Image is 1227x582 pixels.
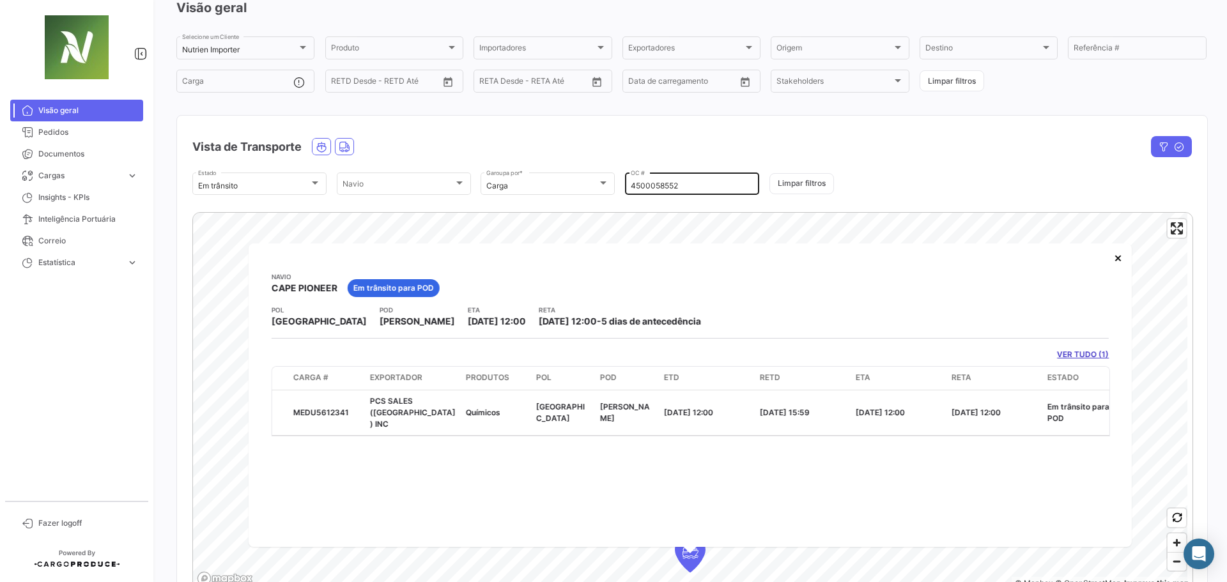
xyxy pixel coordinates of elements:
[952,372,971,383] span: RETA
[38,170,121,181] span: Cargas
[38,517,138,529] span: Fazer logoff
[600,372,617,383] span: POD
[198,181,238,190] mat-select-trigger: Em trânsito
[1168,552,1186,571] button: Zoom out
[600,402,650,423] span: [PERSON_NAME]
[587,72,606,91] button: Open calendar
[272,282,337,295] span: CAPE PIONEER
[293,372,328,383] span: Carga #
[370,396,456,429] span: PCS SALES ([GEOGRAPHIC_DATA]) INC
[595,367,659,390] datatable-header-cell: POD
[38,192,138,203] span: Insights - KPIs
[601,316,701,326] span: 5 dias de antecedência
[127,257,138,268] span: expand_more
[380,315,455,328] span: [PERSON_NAME]
[479,79,481,88] input: Desde
[38,235,138,247] span: Correio
[1184,539,1214,569] div: Abrir Intercom Messenger
[365,367,461,390] datatable-header-cell: Exportador
[293,407,360,418] div: MEDU5612341
[38,213,138,225] span: Inteligência Portuária
[10,100,143,121] a: Visão geral
[10,187,143,208] a: Insights - KPIs
[38,257,121,268] span: Estatística
[468,316,526,326] span: [DATE] 12:00
[182,45,240,54] mat-select-trigger: Nutrien Importer
[1168,219,1186,238] button: Enter fullscreen
[272,272,337,282] app-card-info-title: Navio
[664,408,713,417] span: [DATE] 12:00
[659,367,755,390] datatable-header-cell: ETD
[851,367,946,390] datatable-header-cell: ETA
[380,305,455,315] app-card-info-title: POD
[461,367,531,390] datatable-header-cell: Produtos
[353,282,434,294] span: Em trânsito para POD
[946,367,1042,390] datatable-header-cell: RETA
[45,15,109,79] img: 271cc1aa-31de-466a-a0eb-01e8d6f3049f.jpg
[531,367,595,390] datatable-header-cell: POL
[341,79,392,88] input: Até
[10,230,143,252] a: Correio
[331,45,446,54] span: Produto
[760,408,810,417] span: [DATE] 15:59
[336,139,353,155] button: Land
[272,305,367,315] app-card-info-title: POL
[313,139,330,155] button: Ocean
[490,79,541,88] input: Até
[776,79,891,88] span: Stakeholders
[127,170,138,181] span: expand_more
[1168,553,1186,571] span: Zoom out
[192,138,302,156] h4: Vista de Transporte
[736,72,755,91] button: Open calendar
[438,72,458,91] button: Open calendar
[755,367,851,390] datatable-header-cell: RETD
[1057,349,1109,360] a: VER TUDO (1)
[1047,372,1079,383] span: Estado
[479,45,594,54] span: Importadores
[1105,245,1131,270] button: Close popup
[466,372,509,383] span: Produtos
[10,143,143,165] a: Documentos
[628,45,743,54] span: Exportadores
[536,372,552,383] span: POL
[10,121,143,143] a: Pedidos
[539,316,597,326] span: [DATE] 12:00
[1047,402,1109,423] span: Em trânsito para POD
[539,305,701,315] app-card-info-title: RETA
[664,372,679,383] span: ETD
[486,181,508,190] mat-select-trigger: Carga
[468,305,526,315] app-card-info-title: ETA
[288,367,365,390] datatable-header-cell: Carga #
[38,126,138,138] span: Pedidos
[925,45,1040,54] span: Destino
[952,408,1001,417] span: [DATE] 12:00
[466,408,500,417] span: Químicos
[343,181,454,190] span: Navio
[628,79,629,88] input: Desde
[1042,367,1122,390] datatable-header-cell: Estado
[856,372,870,383] span: ETA
[370,372,422,383] span: Exportador
[776,45,891,54] span: Origem
[38,105,138,116] span: Visão geral
[769,173,834,194] button: Limpar filtros
[675,534,706,572] div: Map marker
[331,79,332,88] input: Desde
[38,148,138,160] span: Documentos
[856,408,905,417] span: [DATE] 12:00
[1168,533,1186,552] button: Zoom in
[597,316,601,326] span: -
[638,79,690,88] input: Até
[536,402,585,423] span: [GEOGRAPHIC_DATA]
[760,372,780,383] span: RETD
[272,315,367,328] span: [GEOGRAPHIC_DATA]
[920,70,984,91] button: Limpar filtros
[10,208,143,230] a: Inteligência Portuária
